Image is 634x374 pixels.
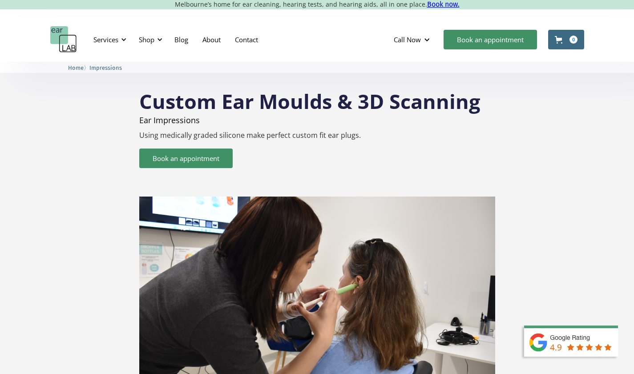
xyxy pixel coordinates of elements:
[569,36,577,44] div: 0
[68,63,89,72] li: 〉
[139,35,154,44] div: Shop
[89,64,122,71] span: Impressions
[387,26,439,53] div: Call Now
[50,26,77,53] a: home
[139,131,495,140] p: Using medically graded silicone make perfect custom fit ear plugs.
[548,30,584,49] a: Open cart
[139,82,495,111] h1: Custom Ear Moulds & 3D Scanning
[93,35,118,44] div: Services
[444,30,537,49] a: Book an appointment
[133,26,165,53] div: Shop
[68,63,84,72] a: Home
[195,27,228,52] a: About
[139,116,495,125] p: Ear Impressions
[88,26,129,53] div: Services
[89,63,122,72] a: Impressions
[68,64,84,71] span: Home
[139,149,233,168] a: Book an appointment
[394,35,421,44] div: Call Now
[228,27,265,52] a: Contact
[167,27,195,52] a: Blog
